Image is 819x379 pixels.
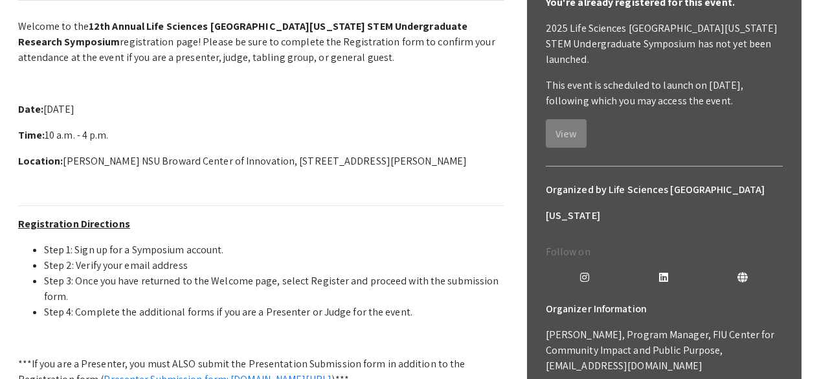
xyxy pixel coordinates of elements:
[18,19,468,49] strong: 12th Annual Life Sciences [GEOGRAPHIC_DATA][US_STATE] STEM Undergraduate Research Symposium
[18,128,504,143] p: 10 a.m. - 4 p.m.
[18,102,504,117] p: [DATE]
[44,242,504,258] li: Step 1: Sign up for a Symposium account.
[18,217,130,231] u: Registration Directions
[10,321,55,369] iframe: Chat
[44,304,504,320] li: Step 4: Complete the additional forms if you are a Presenter or Judge for the event.
[18,154,504,169] p: [PERSON_NAME] NSU Broward Center of Innovation, [STREET_ADDRESS][PERSON_NAME]
[18,154,63,168] strong: Location:
[18,128,45,142] strong: Time:
[546,177,783,229] h6: Organized by Life Sciences [GEOGRAPHIC_DATA][US_STATE]
[44,273,504,304] li: Step 3: Once you have returned to the Welcome page, select Register and proceed with the submissi...
[18,102,44,116] strong: Date:
[18,19,504,65] p: Welcome to the registration page! Please be sure to complete the Registration form to confirm you...
[546,21,783,67] p: 2025 Life Sciences [GEOGRAPHIC_DATA][US_STATE] STEM Undergraduate Symposium has not yet been laun...
[546,78,783,109] p: This event is scheduled to launch on [DATE], following which you may access the event.
[546,244,783,260] p: Follow on
[546,119,587,148] button: View
[44,258,504,273] li: Step 2: Verify your email address
[546,296,783,322] h6: Organizer Information
[546,327,783,374] p: [PERSON_NAME], Program Manager, FIU Center for Community Impact and Public Purpose, [EMAIL_ADDRES...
